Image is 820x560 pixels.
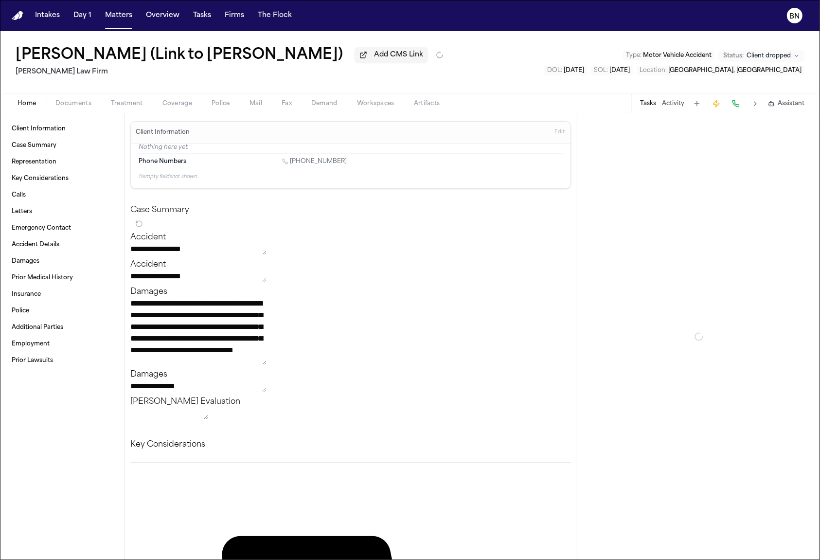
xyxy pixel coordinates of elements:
[134,128,192,136] h3: Client Information
[212,100,230,108] span: Police
[130,204,571,216] h2: Case Summary
[552,125,568,140] button: Edit
[747,52,791,60] span: Client dropped
[8,237,116,253] a: Accident Details
[8,204,116,219] a: Letters
[668,68,802,73] span: [GEOGRAPHIC_DATA], [GEOGRAPHIC_DATA]
[547,68,562,73] span: DOL :
[609,68,630,73] span: [DATE]
[690,97,704,110] button: Add Task
[8,220,116,236] a: Emergency Contact
[594,68,608,73] span: SOL :
[8,187,116,203] a: Calls
[8,353,116,368] a: Prior Lawsuits
[8,336,116,352] a: Employment
[130,259,571,271] p: Accident
[311,100,338,108] span: Demand
[8,303,116,319] a: Police
[544,66,587,75] button: Edit DOL: 2025-02-26
[718,50,804,62] button: Change status from Client dropped
[640,68,667,73] span: Location :
[640,100,656,108] button: Tasks
[130,286,571,298] p: Damages
[8,154,116,170] a: Representation
[111,100,143,108] span: Treatment
[130,232,571,243] p: Accident
[18,100,36,108] span: Home
[8,121,116,137] a: Client Information
[564,68,584,73] span: [DATE]
[637,66,804,75] button: Edit Location: Arlington, TX
[55,100,91,108] span: Documents
[662,100,684,108] button: Activity
[101,7,136,24] button: Matters
[31,7,64,24] button: Intakes
[12,11,23,20] img: Finch Logo
[374,50,423,60] span: Add CMS Link
[16,66,444,78] h2: [PERSON_NAME] Law Firm
[8,287,116,302] a: Insurance
[130,439,571,451] h2: Key Considerations
[12,11,23,20] a: Home
[130,369,571,380] p: Damages
[189,7,215,24] button: Tasks
[8,138,116,153] a: Case Summary
[282,158,347,165] a: Call 1 (817) 724-8493
[8,171,116,186] a: Key Considerations
[643,53,712,58] span: Motor Vehicle Accident
[130,396,571,408] p: [PERSON_NAME] Evaluation
[282,100,292,108] span: Fax
[16,47,343,64] h1: [PERSON_NAME] (Link to [PERSON_NAME])
[729,97,743,110] button: Make a Call
[554,129,565,136] span: Edit
[768,100,804,108] button: Assistant
[139,173,563,181] p: 11 empty fields not shown.
[162,100,192,108] span: Coverage
[778,100,804,108] span: Assistant
[8,253,116,269] a: Damages
[355,47,428,63] button: Add CMS Link
[70,7,95,24] button: Day 1
[250,100,262,108] span: Mail
[221,7,248,24] button: Firms
[8,320,116,335] a: Additional Parties
[710,97,723,110] button: Create Immediate Task
[723,52,744,60] span: Status:
[16,47,343,64] button: Edit matter name
[414,100,440,108] span: Artifacts
[591,66,633,75] button: Edit SOL: 2027-02-26
[139,158,186,165] span: Phone Numbers
[254,7,296,24] button: The Flock
[139,144,563,153] p: Nothing here yet.
[623,51,714,60] button: Edit Type: Motor Vehicle Accident
[142,7,183,24] button: Overview
[357,100,394,108] span: Workspaces
[8,270,116,286] a: Prior Medical History
[626,53,642,58] span: Type :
